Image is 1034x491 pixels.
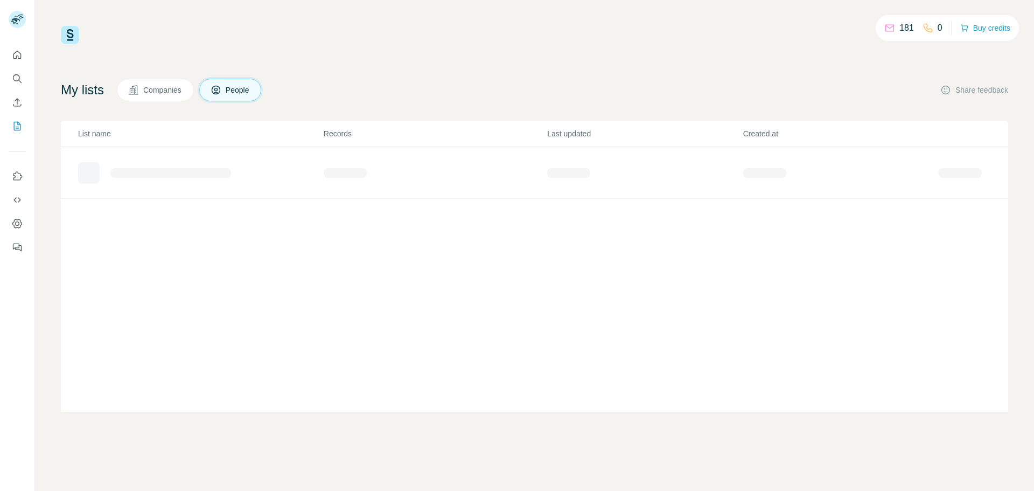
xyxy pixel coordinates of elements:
p: 181 [899,22,914,34]
button: My lists [9,116,26,136]
p: Created at [743,128,938,139]
button: Buy credits [960,20,1010,36]
p: 0 [938,22,942,34]
button: Search [9,69,26,88]
button: Share feedback [940,85,1008,95]
button: Use Surfe on LinkedIn [9,167,26,186]
button: Dashboard [9,214,26,233]
p: List name [78,128,323,139]
button: Enrich CSV [9,93,26,112]
img: Surfe Logo [61,26,79,44]
h4: My lists [61,81,104,99]
span: People [226,85,250,95]
span: Companies [143,85,183,95]
button: Quick start [9,45,26,65]
p: Last updated [547,128,742,139]
button: Feedback [9,238,26,257]
p: Records [324,128,546,139]
button: Use Surfe API [9,190,26,210]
